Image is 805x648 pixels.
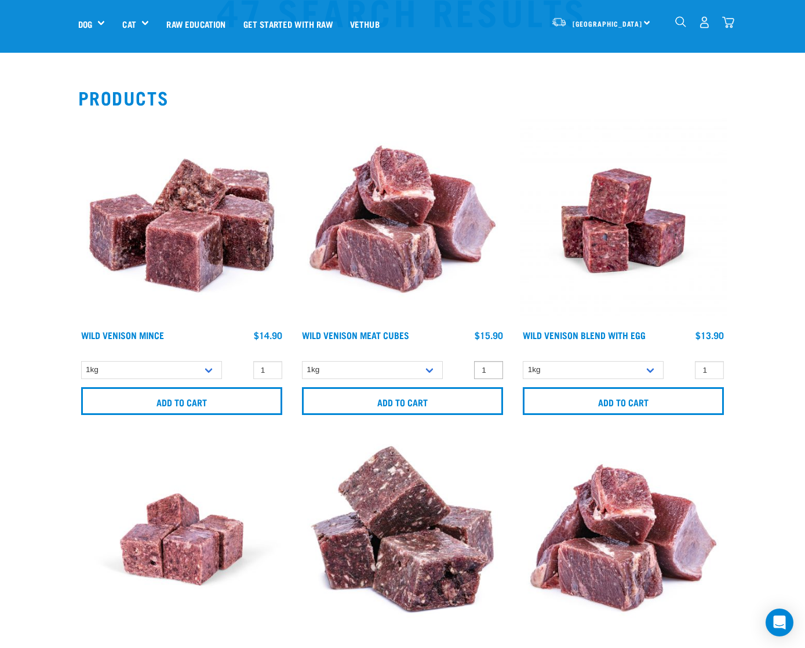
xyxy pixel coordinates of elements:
[81,332,164,337] a: Wild Venison Mince
[78,436,285,643] img: Vension and heart
[235,1,341,47] a: Get started with Raw
[722,16,734,28] img: home-icon@2x.png
[78,117,285,324] img: Pile Of Cubed Wild Venison Mince For Pets
[122,17,136,31] a: Cat
[78,87,727,108] h2: Products
[254,330,282,340] div: $14.90
[573,21,643,26] span: [GEOGRAPHIC_DATA]
[474,361,503,379] input: 1
[475,330,503,340] div: $15.90
[698,16,711,28] img: user.png
[302,332,409,337] a: Wild Venison Meat Cubes
[299,436,506,643] img: 1171 Venison Heart Tripe Mix 01
[81,387,282,415] input: Add to cart
[520,117,727,324] img: Venison Egg 1616
[299,117,506,324] img: 1181 Wild Venison Meat Cubes Boneless 01
[341,1,388,47] a: Vethub
[253,361,282,379] input: 1
[158,1,234,47] a: Raw Education
[523,387,724,415] input: Add to cart
[551,17,567,27] img: van-moving.png
[766,609,793,636] div: Open Intercom Messenger
[695,330,724,340] div: $13.90
[78,17,92,31] a: Dog
[302,387,503,415] input: Add to cart
[675,16,686,27] img: home-icon-1@2x.png
[520,436,727,643] img: 1181 Wild Venison Meat Cubes Boneless 01
[695,361,724,379] input: 1
[523,332,646,337] a: Wild Venison Blend with Egg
